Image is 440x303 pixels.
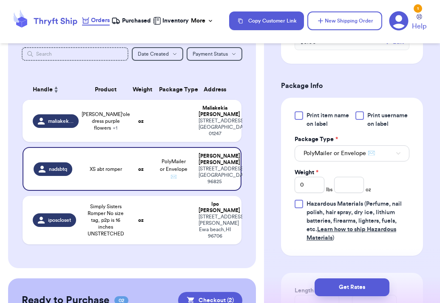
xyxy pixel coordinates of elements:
[82,111,130,131] span: [PERSON_NAME]'ole dress purple flowers
[326,186,332,193] span: lbs
[414,4,422,13] div: 1
[412,21,426,31] span: Help
[191,17,214,25] div: More
[295,168,318,177] label: Weight
[154,79,193,100] th: Package Type
[113,125,117,130] span: + 1
[84,79,128,100] th: Product
[162,17,189,25] span: Inventory
[315,278,389,296] button: Get Rates
[88,203,124,237] span: Simply Sisters Romper No size tag, p2p is 16 inches UNSTRETCHED
[307,11,382,30] button: New Shipping Order
[138,167,144,172] strong: oz
[307,201,402,241] span: (Perfume, nail polish, hair spray, dry ice, lithium batteries, firearms, lighters, fuels, etc. )
[132,47,183,61] button: Date Created
[187,47,242,61] button: Payment Status
[193,79,242,100] th: Address
[229,11,304,30] button: Copy Customer Link
[160,159,187,179] span: PolyMailer or Envelope ✉️
[295,145,409,161] button: PolyMailer or Envelope ✉️
[389,11,409,31] a: 1
[281,81,423,91] h3: Package Info
[48,118,74,125] span: maliakekiatilts
[307,111,350,128] span: Print item name on label
[49,166,67,173] span: nadsbtq
[111,17,151,25] a: Purchased
[295,135,338,144] label: Package Type
[90,166,122,173] span: XS abt romper
[33,85,53,94] span: Handle
[138,218,144,223] strong: oz
[91,16,110,25] span: Orders
[53,85,60,95] button: Sort ascending
[199,118,232,137] div: [STREET_ADDRESS] [GEOGRAPHIC_DATA] , MA 01247
[199,214,232,239] div: [STREET_ADDRESS][PERSON_NAME] Ewa beach , HI 96706
[367,111,409,128] span: Print username on label
[199,201,232,214] div: Ipo [PERSON_NAME]
[82,16,110,25] a: Orders
[122,17,151,25] span: Purchased
[412,14,426,31] a: Help
[48,217,71,224] span: iposcloset
[199,166,231,185] div: [STREET_ADDRESS] [GEOGRAPHIC_DATA] , HI 96825
[199,105,232,118] div: Maliakekia [PERSON_NAME]
[366,186,371,193] span: oz
[22,47,129,61] input: Search
[304,149,375,158] span: PolyMailer or Envelope ✉️
[199,153,231,166] div: [PERSON_NAME] [PERSON_NAME]
[153,17,189,25] a: Inventory
[138,119,144,124] strong: oz
[307,227,396,241] a: Learn how to ship Hazardous Materials
[138,51,169,57] span: Date Created
[307,201,363,207] span: Hazardous Materials
[193,51,228,57] span: Payment Status
[128,79,154,100] th: Weight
